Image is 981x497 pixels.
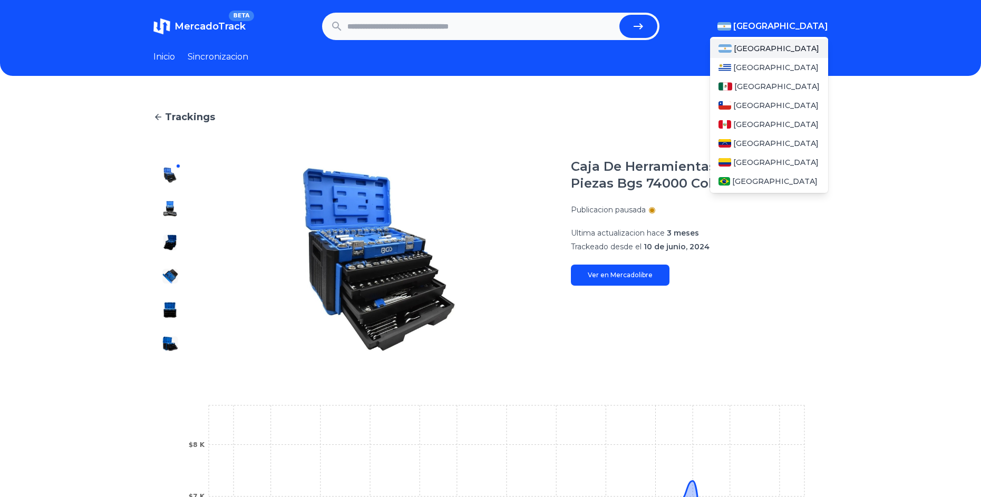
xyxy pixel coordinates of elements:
img: Venezuela [718,139,731,148]
img: Caja De Herramientas Master Con 299 Piezas Bgs 74000 Color Azul [162,301,179,318]
a: Sincronizacion [188,51,248,63]
span: [GEOGRAPHIC_DATA] [733,119,819,130]
a: Mexico[GEOGRAPHIC_DATA] [710,77,828,96]
img: Colombia [718,158,731,167]
a: MercadoTrackBETA [153,18,246,35]
img: Argentina [718,44,732,53]
span: [GEOGRAPHIC_DATA] [733,62,819,73]
span: Trackeado desde el [571,242,642,251]
a: Argentina[GEOGRAPHIC_DATA] [710,39,828,58]
img: Uruguay [718,63,731,72]
button: [GEOGRAPHIC_DATA] [717,20,828,33]
p: Publicacion pausada [571,204,646,215]
a: Trackings [153,110,828,124]
span: Trackings [165,110,215,124]
span: [GEOGRAPHIC_DATA] [733,100,819,111]
img: Mexico [718,82,732,91]
span: BETA [229,11,254,21]
a: Chile[GEOGRAPHIC_DATA] [710,96,828,115]
a: Venezuela[GEOGRAPHIC_DATA] [710,134,828,153]
img: Argentina [717,22,731,31]
span: [GEOGRAPHIC_DATA] [732,176,818,187]
img: MercadoTrack [153,18,170,35]
img: Caja De Herramientas Master Con 299 Piezas Bgs 74000 Color Azul [162,234,179,251]
span: 10 de junio, 2024 [644,242,710,251]
a: Uruguay[GEOGRAPHIC_DATA] [710,58,828,77]
span: [GEOGRAPHIC_DATA] [734,43,819,54]
a: Colombia[GEOGRAPHIC_DATA] [710,153,828,172]
span: Ultima actualizacion hace [571,228,665,238]
a: Ver en Mercadolibre [571,265,669,286]
a: Inicio [153,51,175,63]
img: Brasil [718,177,731,186]
img: Caja De Herramientas Master Con 299 Piezas Bgs 74000 Color Azul [162,268,179,285]
img: Chile [718,101,731,110]
img: Caja De Herramientas Master Con 299 Piezas Bgs 74000 Color Azul [162,167,179,183]
a: Brasil[GEOGRAPHIC_DATA] [710,172,828,191]
span: [GEOGRAPHIC_DATA] [734,81,820,92]
img: Peru [718,120,731,129]
img: Caja De Herramientas Master Con 299 Piezas Bgs 74000 Color Azul [208,158,550,360]
h1: Caja De Herramientas Master Con 299 Piezas Bgs 74000 Color Azul [571,158,828,192]
img: Caja De Herramientas Master Con 299 Piezas Bgs 74000 Color Azul [162,200,179,217]
span: 3 meses [667,228,699,238]
span: MercadoTrack [174,21,246,32]
img: Caja De Herramientas Master Con 299 Piezas Bgs 74000 Color Azul [162,335,179,352]
span: [GEOGRAPHIC_DATA] [733,20,828,33]
span: [GEOGRAPHIC_DATA] [733,157,819,168]
span: [GEOGRAPHIC_DATA] [733,138,819,149]
a: Peru[GEOGRAPHIC_DATA] [710,115,828,134]
tspan: $8 K [188,441,205,449]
